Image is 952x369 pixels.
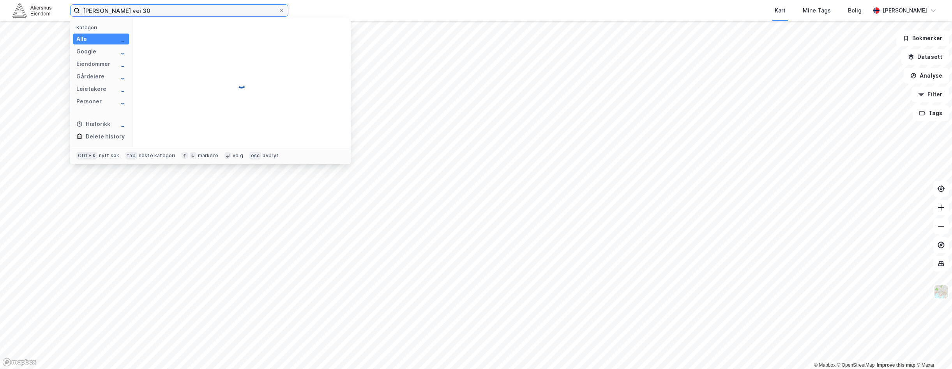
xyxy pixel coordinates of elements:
button: Filter [911,87,949,102]
div: Kategori [76,25,129,30]
div: markere [198,153,218,159]
img: spinner.a6d8c91a73a9ac5275cf975e30b51cfb.svg [120,61,126,67]
button: Analyse [904,68,949,83]
div: Eiendommer [76,59,110,69]
a: Mapbox [814,362,835,368]
div: Kontrollprogram for chat [913,332,952,369]
button: Tags [913,105,949,121]
div: Leietakere [76,84,106,94]
button: Bokmerker [896,30,949,46]
img: akershus-eiendom-logo.9091f326c980b4bce74ccdd9f866810c.svg [12,4,51,17]
img: spinner.a6d8c91a73a9ac5275cf975e30b51cfb.svg [120,98,126,105]
div: Bolig [848,6,862,15]
img: spinner.a6d8c91a73a9ac5275cf975e30b51cfb.svg [120,73,126,80]
a: OpenStreetMap [837,362,875,368]
div: Mine Tags [803,6,831,15]
img: spinner.a6d8c91a73a9ac5275cf975e30b51cfb.svg [120,86,126,92]
img: Z [934,284,948,299]
div: nytt søk [99,153,120,159]
div: [PERSON_NAME] [883,6,927,15]
div: tab [125,152,137,160]
a: Improve this map [877,362,915,368]
img: spinner.a6d8c91a73a9ac5275cf975e30b51cfb.svg [120,121,126,127]
div: Kart [775,6,786,15]
div: Ctrl + k [76,152,97,160]
img: spinner.a6d8c91a73a9ac5275cf975e30b51cfb.svg [120,48,126,55]
div: Historikk [76,119,110,129]
div: Delete history [86,132,125,141]
div: Alle [76,34,87,44]
div: avbryt [263,153,279,159]
button: Datasett [901,49,949,65]
div: neste kategori [139,153,175,159]
a: Mapbox homepage [2,358,37,367]
img: spinner.a6d8c91a73a9ac5275cf975e30b51cfb.svg [120,36,126,42]
div: esc [249,152,261,160]
iframe: Chat Widget [913,332,952,369]
div: Google [76,47,96,56]
div: Personer [76,97,102,106]
input: Søk på adresse, matrikkel, gårdeiere, leietakere eller personer [80,5,279,16]
img: spinner.a6d8c91a73a9ac5275cf975e30b51cfb.svg [235,76,248,89]
div: velg [233,153,243,159]
div: Gårdeiere [76,72,104,81]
